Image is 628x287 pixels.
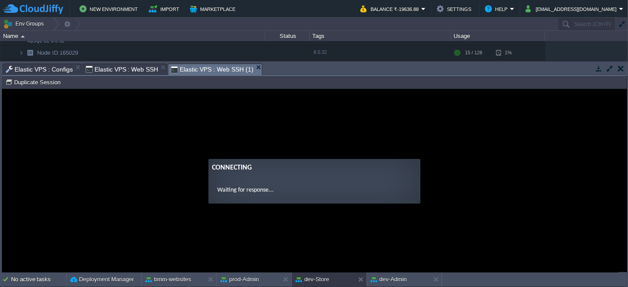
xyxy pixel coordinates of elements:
div: 1% [496,46,525,60]
div: Status [266,31,309,41]
div: Tags [310,31,450,41]
button: Import [149,4,182,14]
span: Elastic VPS : Web SSH [86,64,159,75]
span: 165029 [36,49,79,57]
button: dev-Admin [371,275,407,284]
a: Node ID:165029 [36,49,79,57]
span: Node ID: [37,49,60,56]
div: 44 / 128 [465,60,485,78]
span: Elastic VPS : Configs [6,64,73,75]
img: AMDAwAAAACH5BAEAAAAALAAAAAABAAEAAAICRAEAOw== [6,60,11,78]
img: AMDAwAAAACH5BAEAAAAALAAAAAABAAEAAAICRAEAOw== [21,35,25,38]
span: 8.0.32 [314,49,327,55]
button: dev-Store [295,275,329,284]
div: 15 / 128 [465,46,482,60]
button: Deployment Manager [70,275,134,284]
button: Marketplace [190,4,238,14]
img: AMDAwAAAACH5BAEAAAAALAAAAAABAAEAAAICRAEAOw== [19,46,24,60]
img: CloudJiffy [3,4,63,15]
button: Settings [437,4,474,14]
img: AMDAwAAAACH5BAEAAAAALAAAAAABAAEAAAICRAEAOw== [12,60,24,78]
button: Duplicate Session [5,78,63,86]
span: Elastic VPS : Web SSH (1) [171,64,253,75]
div: No active tasks [11,272,66,287]
button: Balance ₹-19636.88 [360,4,421,14]
button: prod-Admin [220,275,259,284]
button: bmm-websites [145,275,191,284]
div: Name [1,31,265,41]
p: Waiting for response... [215,96,409,106]
button: New Environment [79,4,140,14]
img: AMDAwAAAACH5BAEAAAAALAAAAAABAAEAAAICRAEAOw== [24,46,36,60]
div: 18% [496,60,525,78]
button: [EMAIL_ADDRESS][DOMAIN_NAME] [526,4,619,14]
button: Help [485,4,510,14]
button: Env Groups [3,18,47,30]
div: Usage [451,31,545,41]
div: Connecting [210,73,415,84]
span: MySQL CE 8.0.32 [27,38,64,44]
